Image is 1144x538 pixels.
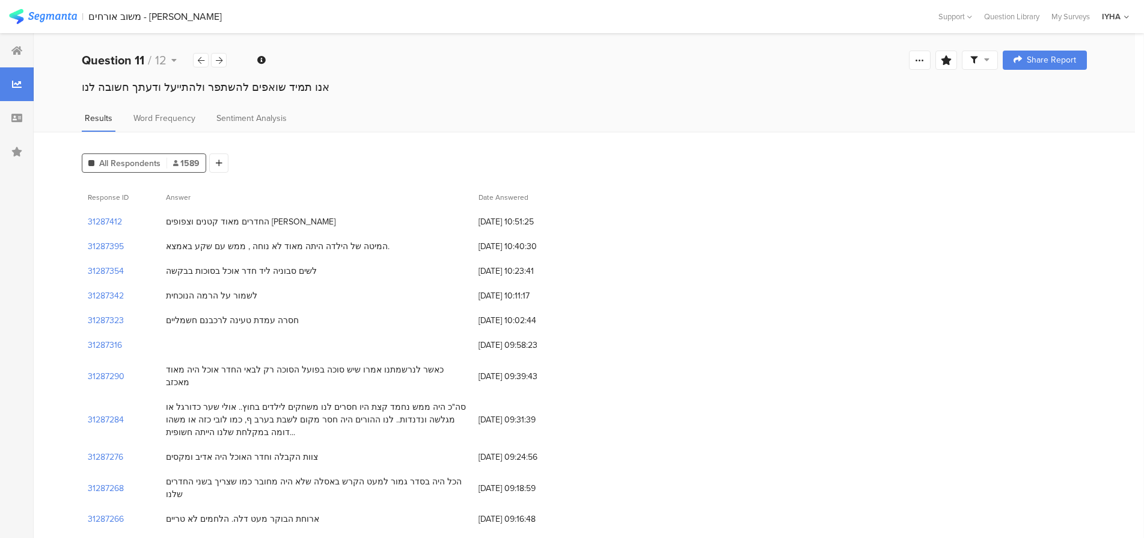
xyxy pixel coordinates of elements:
[479,240,575,253] span: [DATE] 10:40:30
[166,363,466,389] div: כאשר לנרשמתנו אמרו שיש סוכה בפועל הסוכה רק לבאי החדר אוכל היה מאוד מאכזב
[479,413,575,426] span: [DATE] 09:31:39
[148,51,151,69] span: /
[166,192,191,203] span: Answer
[88,513,124,525] section: 31287266
[166,451,318,463] div: צוות הקבלה וחדר האוכל היה אדיב ומקסים
[88,289,124,302] section: 31287342
[479,265,575,277] span: [DATE] 10:23:41
[166,215,335,228] div: החדרים מאוד קטנים וצפופים [PERSON_NAME]
[479,370,575,383] span: [DATE] 09:39:43
[166,513,319,525] div: ארוחת הבוקר מעט דלה. הלחמים לא טריים
[166,401,466,439] div: סה"כ היה ממש נחמד קצת היו חסרים לנו משחקים לילדים בחוץ.. אולי שער כדורגל או מגלשה ונדנדות.. לנו ה...
[85,112,112,125] span: Results
[1045,11,1096,22] a: My Surveys
[479,339,575,351] span: [DATE] 09:58:23
[99,157,161,170] span: All Respondents
[82,10,84,23] div: |
[1102,11,1121,22] div: IYHA
[133,112,195,125] span: Word Frequency
[166,240,390,253] div: המיטה של הילדה היתה מאוד לא נוחה , ממש עם שקע באמצא.
[166,265,317,277] div: לשים סבוניה ליד חדר אוכל בסוכות בבקשה
[88,370,124,383] section: 31287290
[88,215,122,228] section: 31287412
[479,215,575,228] span: [DATE] 10:51:25
[479,192,528,203] span: Date Answered
[9,9,77,24] img: segmanta logo
[216,112,287,125] span: Sentiment Analysis
[88,265,124,277] section: 31287354
[479,314,575,327] span: [DATE] 10:02:44
[82,51,144,69] b: Question 11
[479,289,575,302] span: [DATE] 10:11:17
[1027,56,1076,64] span: Share Report
[479,513,575,525] span: [DATE] 09:16:48
[173,157,200,170] span: 1589
[88,192,129,203] span: Response ID
[479,451,575,463] span: [DATE] 09:24:56
[938,7,972,26] div: Support
[978,11,1045,22] a: Question Library
[88,482,124,495] section: 31287268
[166,289,257,302] div: לשמור על הרמה הנוכחית
[88,11,222,22] div: משוב אורחים - [PERSON_NAME]
[88,339,122,351] section: 31287316
[166,475,466,501] div: הכל היה בסדר גמור למעט הקרש באסלה שלא היה מחובר כמו שצריך בשני החדרים שלנו
[155,51,167,69] span: 12
[88,314,124,327] section: 31287323
[88,240,124,253] section: 31287395
[88,451,123,463] section: 31287276
[88,413,124,426] section: 31287284
[166,314,299,327] div: חסרה עמדת טעינה לרכבנם חשמליים
[82,79,1087,95] div: אנו תמיד שואפים להשתפר ולהתייעל ודעתך חשובה לנו
[479,482,575,495] span: [DATE] 09:18:59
